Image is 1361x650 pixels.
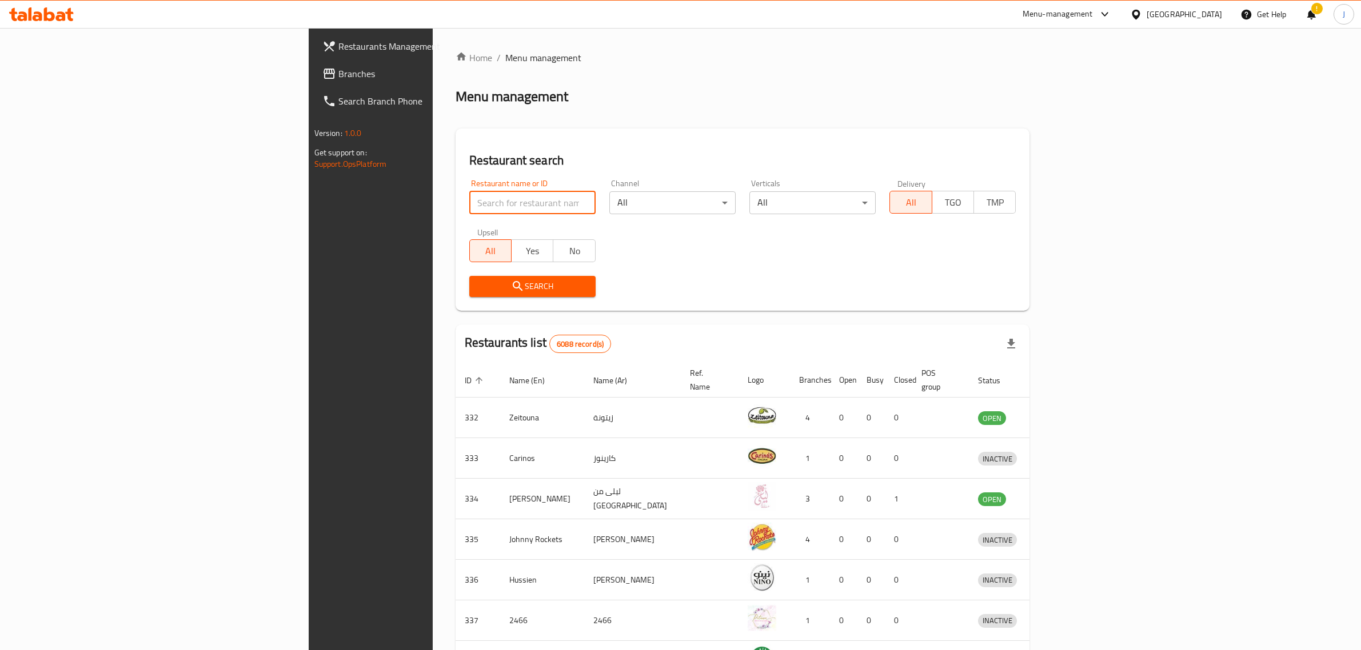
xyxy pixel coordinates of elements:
span: Menu management [505,51,581,65]
td: 0 [857,479,885,519]
span: 6088 record(s) [550,339,610,350]
td: 1 [790,438,830,479]
div: INACTIVE [978,533,1017,547]
label: Delivery [897,179,926,187]
img: Hussien [748,563,776,592]
nav: breadcrumb [456,51,1030,65]
td: 0 [885,398,912,438]
label: Upsell [477,228,498,236]
div: INACTIVE [978,452,1017,466]
span: OPEN [978,412,1006,425]
h2: Restaurants list [465,334,612,353]
span: TMP [979,194,1011,211]
th: Open [830,363,857,398]
a: Support.OpsPlatform [314,157,387,171]
button: TGO [932,191,974,214]
td: 0 [857,398,885,438]
td: [PERSON_NAME] [584,560,681,600]
td: 0 [857,519,885,560]
th: Logo [739,363,790,398]
div: Export file [997,330,1025,358]
span: Search [478,279,586,294]
td: [PERSON_NAME] [584,519,681,560]
span: All [474,243,507,259]
td: 0 [885,560,912,600]
h2: Menu management [456,87,568,106]
button: No [553,239,595,262]
span: Branches [338,67,527,81]
div: [GEOGRAPHIC_DATA] [1147,8,1222,21]
button: Yes [511,239,553,262]
span: INACTIVE [978,452,1017,466]
td: 2466 [500,600,584,641]
img: Carinos [748,442,776,470]
div: All [749,191,876,214]
span: INACTIVE [978,573,1017,587]
span: No [558,243,590,259]
span: TGO [937,194,969,211]
div: INACTIVE [978,573,1017,587]
td: زيتونة [584,398,681,438]
span: Yes [516,243,549,259]
td: 1 [790,560,830,600]
span: J [1343,8,1345,21]
button: All [469,239,512,262]
div: Total records count [549,335,611,353]
td: 0 [830,560,857,600]
td: Carinos [500,438,584,479]
input: Search for restaurant name or ID.. [469,191,596,214]
span: Status [978,374,1015,387]
th: Busy [857,363,885,398]
span: Search Branch Phone [338,94,527,108]
td: ليلى من [GEOGRAPHIC_DATA] [584,479,681,519]
button: All [889,191,932,214]
span: OPEN [978,493,1006,506]
img: Zeitouna [748,401,776,430]
div: Menu-management [1023,7,1093,21]
td: Zeitouna [500,398,584,438]
div: All [609,191,736,214]
td: [PERSON_NAME] [500,479,584,519]
td: 1 [790,600,830,641]
span: Name (Ar) [593,374,642,387]
td: Hussien [500,560,584,600]
a: Search Branch Phone [313,87,536,115]
img: Johnny Rockets [748,523,776,551]
td: 3 [790,479,830,519]
span: 1.0.0 [344,126,362,141]
td: 2466 [584,600,681,641]
span: Version: [314,126,342,141]
th: Branches [790,363,830,398]
td: 0 [885,600,912,641]
span: POS group [921,366,955,394]
td: 0 [830,398,857,438]
td: Johnny Rockets [500,519,584,560]
td: 0 [857,560,885,600]
td: 0 [885,519,912,560]
span: Get support on: [314,145,367,160]
td: 0 [830,479,857,519]
td: 1 [885,479,912,519]
td: 4 [790,398,830,438]
span: All [895,194,927,211]
th: Closed [885,363,912,398]
span: Ref. Name [690,366,725,394]
span: Restaurants Management [338,39,527,53]
img: Leila Min Lebnan [748,482,776,511]
td: 0 [830,438,857,479]
button: TMP [973,191,1016,214]
td: 0 [885,438,912,479]
a: Branches [313,60,536,87]
td: كارينوز [584,438,681,479]
td: 0 [830,600,857,641]
a: Restaurants Management [313,33,536,60]
td: 0 [857,438,885,479]
h2: Restaurant search [469,152,1016,169]
span: ID [465,374,486,387]
td: 0 [857,600,885,641]
button: Search [469,276,596,297]
span: INACTIVE [978,614,1017,627]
